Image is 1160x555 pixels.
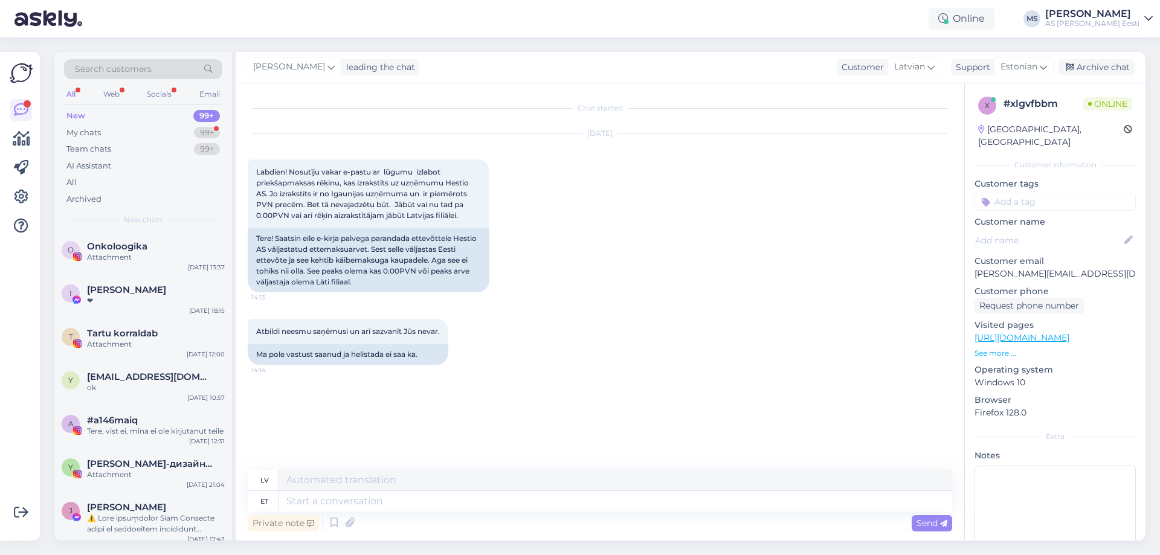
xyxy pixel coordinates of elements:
[985,101,990,110] span: x
[87,295,225,306] div: ❤
[87,339,225,350] div: Attachment
[64,86,78,102] div: All
[975,159,1136,170] div: Customer information
[197,86,222,102] div: Email
[975,268,1136,280] p: [PERSON_NAME][EMAIL_ADDRESS][DOMAIN_NAME]
[66,160,111,172] div: AI Assistant
[975,255,1136,268] p: Customer email
[189,306,225,315] div: [DATE] 18:15
[975,348,1136,359] p: See more ...
[187,534,225,544] div: [DATE] 17:43
[917,518,947,528] span: Send
[341,61,415,74] div: leading the chat
[975,431,1136,442] div: Extra
[189,437,225,446] div: [DATE] 12:31
[68,245,74,254] span: O
[87,469,225,480] div: Attachment
[69,289,72,298] span: I
[894,60,925,74] span: Latvian
[1000,60,1037,74] span: Estonian
[248,515,319,531] div: Private note
[260,470,269,490] div: lv
[1023,10,1040,27] div: MS
[1004,97,1083,111] div: # xlgvfbbm
[975,406,1136,419] p: Firefox 128.0
[951,61,990,74] div: Support
[68,419,74,428] span: a
[260,491,268,512] div: et
[1045,19,1139,28] div: AS [PERSON_NAME] Eesti
[10,62,33,85] img: Askly Logo
[68,376,73,385] span: y
[75,63,152,75] span: Search customers
[251,365,297,374] span: 14:14
[87,382,225,393] div: ok
[248,228,489,292] div: Tere! Saatsin eile e-kirja palvega parandada ettevõttele Hestio AS väljastatud ettemaksuarvet. Se...
[87,458,213,469] span: Yulia Abol портной-дизайнер / rätsep-disainer/ õmblusateljee
[101,86,122,102] div: Web
[66,110,85,122] div: New
[975,319,1136,332] p: Visited pages
[256,327,440,336] span: Atbildi neesmu saņēmusi un arī sazvanīt Jūs nevar.
[194,127,220,139] div: 99+
[975,364,1136,376] p: Operating system
[188,263,225,272] div: [DATE] 13:37
[253,60,325,74] span: [PERSON_NAME]
[248,344,448,365] div: Ma pole vastust saanud ja helistada ei saa ka.
[256,167,471,220] span: Labdien! Nosutīju vakar e-pastu ar lūgumu izlabot priekšapmaksas rēķinu, kas izrakstīts uz uzņēmu...
[975,216,1136,228] p: Customer name
[1045,9,1139,19] div: [PERSON_NAME]
[187,480,225,489] div: [DATE] 21:04
[975,298,1084,314] div: Request phone number
[248,103,952,114] div: Chat started
[144,86,174,102] div: Socials
[187,393,225,402] div: [DATE] 10:57
[69,332,73,341] span: T
[975,394,1136,406] p: Browser
[975,285,1136,298] p: Customer phone
[87,415,138,426] span: #a146maiq
[87,426,225,437] div: Tere, vist ei, mina ei ole kirjutanut teile
[87,502,166,513] span: Joaquim Jaime Jare
[929,8,994,30] div: Online
[975,178,1136,190] p: Customer tags
[1083,97,1132,111] span: Online
[975,376,1136,389] p: Windows 10
[975,193,1136,211] input: Add a tag
[87,284,166,295] span: Inese Grizāne
[837,61,884,74] div: Customer
[69,506,72,515] span: J
[1058,59,1135,75] div: Archive chat
[87,241,147,252] span: Onkoloogika
[193,110,220,122] div: 99+
[66,143,111,155] div: Team chats
[194,143,220,155] div: 99+
[975,234,1122,247] input: Add name
[251,293,297,302] span: 14:13
[66,193,101,205] div: Archived
[124,214,163,225] span: New chats
[87,328,158,339] span: Tartu korraldab
[975,332,1069,343] a: [URL][DOMAIN_NAME]
[66,176,77,188] div: All
[187,350,225,359] div: [DATE] 12:00
[978,123,1124,149] div: [GEOGRAPHIC_DATA], [GEOGRAPHIC_DATA]
[87,252,225,263] div: Attachment
[1045,9,1153,28] a: [PERSON_NAME]AS [PERSON_NAME] Eesti
[66,127,101,139] div: My chats
[248,128,952,139] div: [DATE]
[975,449,1136,462] p: Notes
[87,371,213,382] span: y77@list.ru
[68,463,73,472] span: Y
[87,513,225,534] div: ⚠️ Lore ipsum̧dolor Sīam Consecte adipi el seddoeǐtem incididunt utlaborēetd māa̧. En̄a mini ...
